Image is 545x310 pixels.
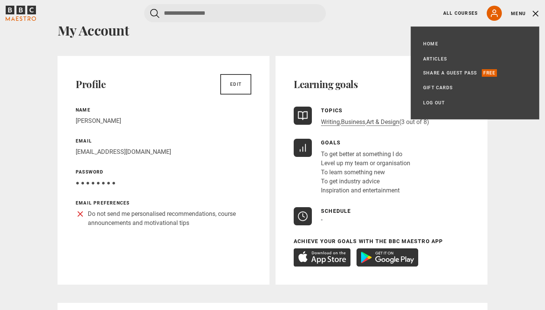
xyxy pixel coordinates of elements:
[294,78,358,90] h2: Learning goals
[341,118,365,126] a: Business
[144,4,326,22] input: Search
[76,179,115,186] span: ● ● ● ● ● ● ● ●
[6,6,36,21] svg: BBC Maestro
[76,138,251,144] p: Email
[76,147,251,157] p: [EMAIL_ADDRESS][DOMAIN_NAME]
[220,74,251,95] a: Edit
[511,10,539,17] button: Toggle navigation
[321,107,429,115] p: Topics
[443,10,478,17] a: All Courses
[321,177,410,186] li: To get industry advice
[321,159,410,168] li: Level up my team or organisation
[76,169,251,175] p: Password
[88,209,251,228] p: Do not send me personalised recommendations, course announcements and motivational tips
[423,69,477,77] a: Share a guest pass
[423,40,438,48] a: Home
[76,200,251,206] p: Email preferences
[366,118,399,126] a: Art & Design
[321,168,410,177] li: To learn something new
[423,99,445,107] a: Log out
[321,139,410,147] p: Goals
[321,207,351,215] p: Schedule
[58,22,487,38] h1: My Account
[321,216,322,223] span: -
[76,107,251,113] p: Name
[76,78,106,90] h2: Profile
[294,237,469,245] p: Achieve your goals with the BBC Maestro App
[321,118,340,126] a: Writing
[423,84,453,91] a: Gift Cards
[150,9,159,18] button: Submit the search query
[321,150,410,159] li: To get better at something I do
[76,116,251,126] p: [PERSON_NAME]
[321,118,429,127] p: , , (3 out of 8)
[482,69,497,77] p: Free
[321,186,410,195] li: Inspiration and entertainment
[423,55,447,63] a: Articles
